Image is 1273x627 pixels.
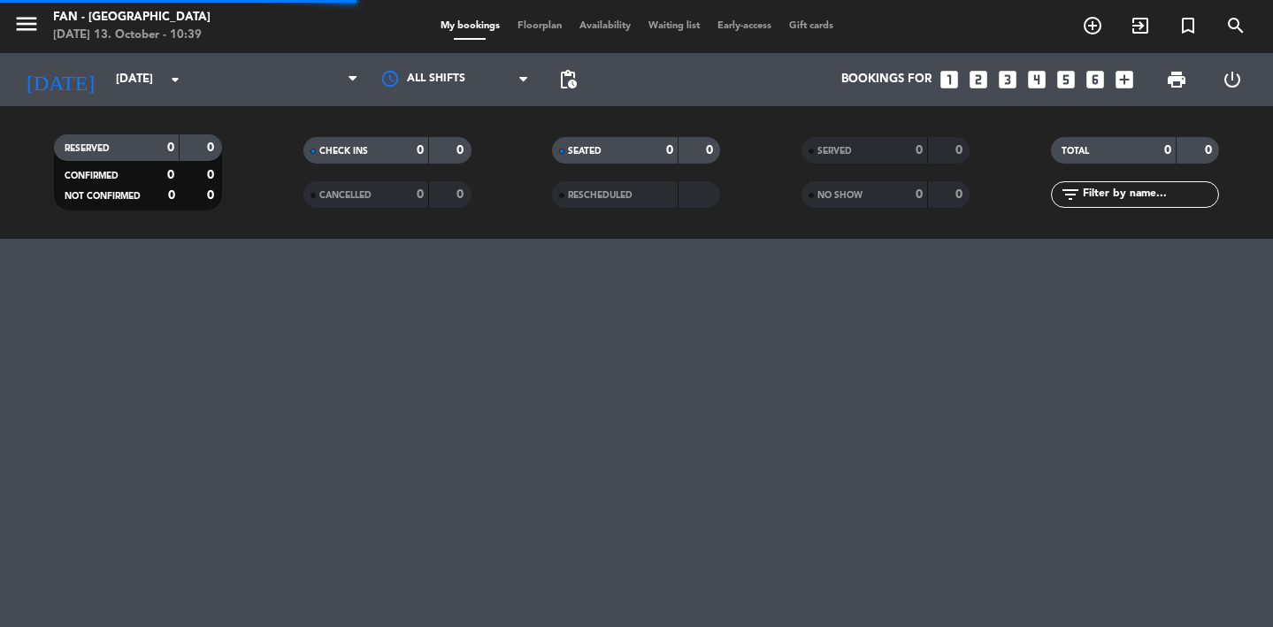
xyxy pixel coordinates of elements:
strong: 0 [168,189,175,202]
div: Fan - [GEOGRAPHIC_DATA] [53,9,211,27]
i: looks_4 [1025,68,1048,91]
strong: 0 [167,141,174,154]
span: NO SHOW [817,191,863,200]
span: RESERVED [65,144,110,153]
span: Early-access [709,21,780,31]
strong: 0 [456,144,467,157]
strong: 0 [916,144,923,157]
span: Floorplan [509,21,571,31]
span: pending_actions [557,69,579,90]
i: filter_list [1060,184,1081,205]
div: LOG OUT [1204,53,1260,106]
span: Waiting list [640,21,709,31]
span: NOT CONFIRMED [65,192,141,201]
i: arrow_drop_down [165,69,186,90]
strong: 0 [955,188,966,201]
span: SEATED [568,147,602,156]
span: RESCHEDULED [568,191,633,200]
i: menu [13,11,40,37]
i: looks_one [938,68,961,91]
i: looks_3 [996,68,1019,91]
span: print [1166,69,1187,90]
strong: 0 [1164,144,1171,157]
strong: 0 [456,188,467,201]
i: power_settings_new [1222,69,1243,90]
div: [DATE] 13. October - 10:39 [53,27,211,44]
span: CANCELLED [319,191,372,200]
i: add_box [1113,68,1136,91]
strong: 0 [417,144,424,157]
span: TOTAL [1062,147,1089,156]
strong: 0 [706,144,717,157]
strong: 0 [666,144,673,157]
span: Gift cards [780,21,842,31]
span: Bookings for [841,73,932,87]
i: looks_6 [1084,68,1107,91]
strong: 0 [417,188,424,201]
i: exit_to_app [1130,15,1151,36]
span: CONFIRMED [65,172,119,180]
button: menu [13,11,40,43]
strong: 0 [1205,144,1215,157]
strong: 0 [916,188,923,201]
i: search [1225,15,1246,36]
span: SERVED [817,147,852,156]
strong: 0 [167,169,174,181]
strong: 0 [207,169,218,181]
input: Filter by name... [1081,185,1218,204]
strong: 0 [207,189,218,202]
i: looks_two [967,68,990,91]
strong: 0 [207,141,218,154]
i: looks_5 [1054,68,1077,91]
span: My bookings [432,21,509,31]
strong: 0 [955,144,966,157]
span: Availability [571,21,640,31]
i: add_circle_outline [1082,15,1103,36]
i: turned_in_not [1177,15,1199,36]
i: [DATE] [13,60,107,99]
span: CHECK INS [319,147,368,156]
